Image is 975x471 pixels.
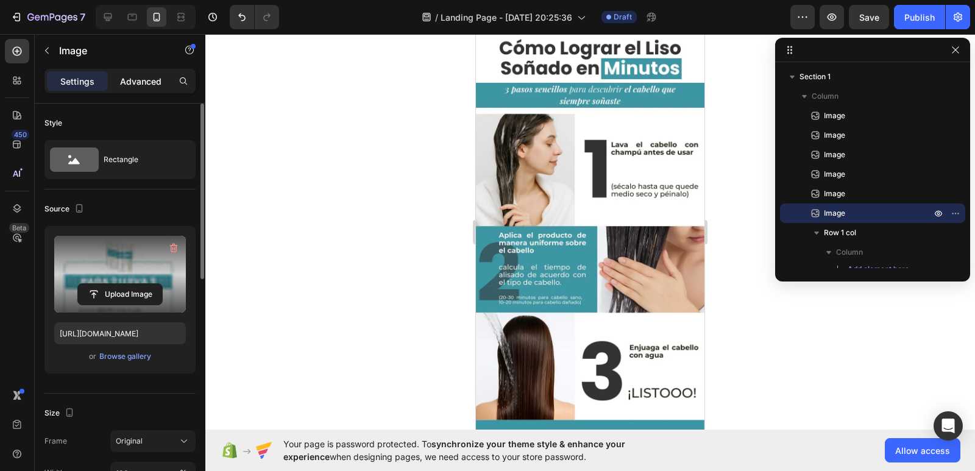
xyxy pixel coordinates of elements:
span: Image [824,129,845,141]
div: Source [44,201,87,218]
span: Original [116,436,143,447]
button: Save [849,5,889,29]
span: Save [859,12,879,23]
span: Column [812,90,838,102]
button: Browse gallery [99,350,152,363]
span: Column [836,246,863,258]
div: Style [44,118,62,129]
span: Image [824,110,845,122]
span: Image [824,149,845,161]
span: Image [824,168,845,180]
button: Publish [894,5,945,29]
span: or [89,349,96,364]
div: 450 [12,130,29,140]
span: synchronize your theme style & enhance your experience [283,439,625,462]
span: Allow access [895,444,950,457]
button: Original [110,430,196,452]
p: Image [59,43,163,58]
div: Rectangle [104,146,178,174]
span: Section 1 [799,71,831,83]
div: Open Intercom Messenger [934,411,963,441]
div: Size [44,405,77,422]
p: Settings [60,75,94,88]
input: https://example.com/image.jpg [54,322,186,344]
div: Publish [904,11,935,24]
div: Browse gallery [99,351,151,362]
span: Add element here [848,264,909,275]
span: Your page is password protected. To when designing pages, we need access to your store password. [283,437,673,463]
div: Beta [9,223,29,233]
span: Image [824,188,845,200]
div: Undo/Redo [230,5,279,29]
p: 7 [80,10,85,24]
button: Upload Image [77,283,163,305]
button: 7 [5,5,91,29]
iframe: Design area [476,34,704,430]
p: Advanced [120,75,161,88]
button: Add element here [829,262,915,277]
span: Row 1 col [824,227,856,239]
button: Allow access [885,438,960,462]
span: Draft [614,12,632,23]
span: / [435,11,438,24]
label: Frame [44,436,67,447]
span: Image [824,207,845,219]
span: Landing Page - [DATE] 20:25:36 [441,11,572,24]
